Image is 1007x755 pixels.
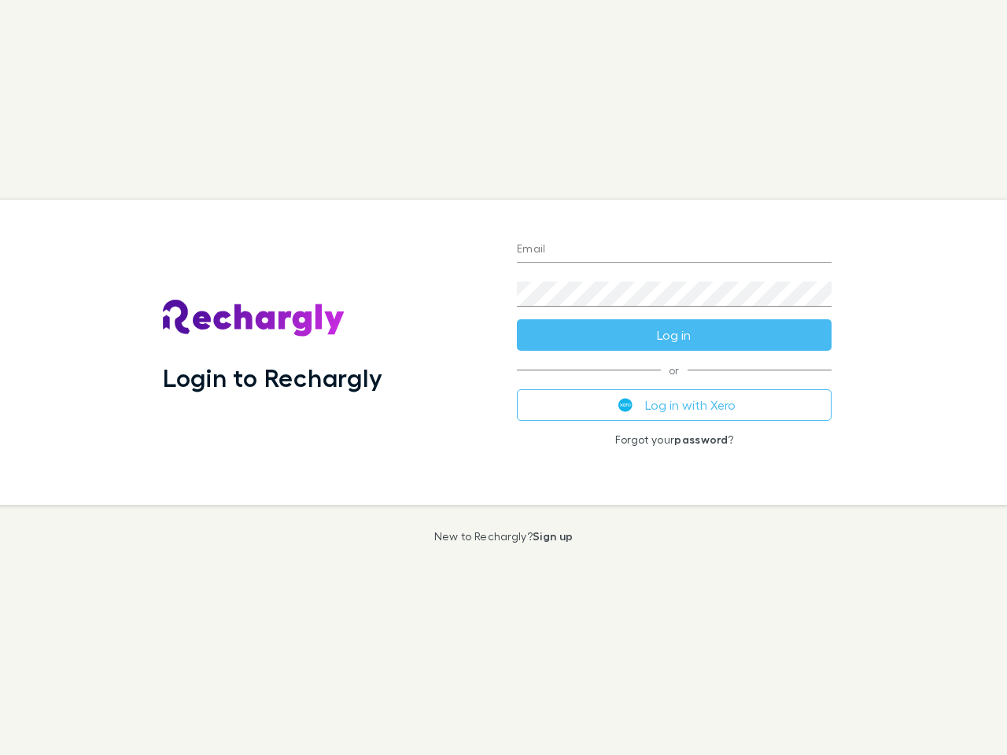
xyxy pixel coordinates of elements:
p: New to Rechargly? [434,530,574,543]
img: Xero's logo [618,398,633,412]
p: Forgot your ? [517,433,832,446]
span: or [517,370,832,370]
a: Sign up [533,529,573,543]
h1: Login to Rechargly [163,363,382,392]
button: Log in with Xero [517,389,832,421]
button: Log in [517,319,832,351]
a: password [674,433,728,446]
img: Rechargly's Logo [163,300,345,337]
